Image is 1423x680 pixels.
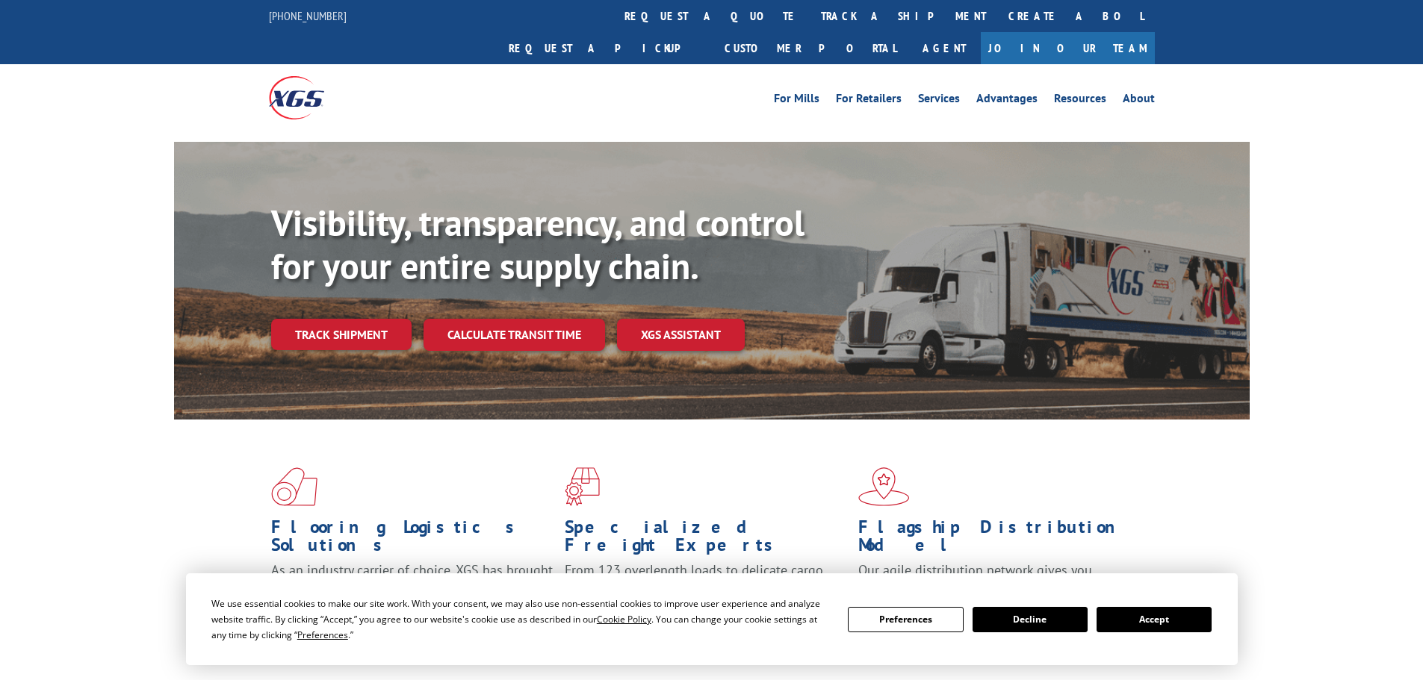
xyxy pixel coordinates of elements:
[858,561,1133,596] span: Our agile distribution network gives you nationwide inventory management on demand.
[271,319,412,350] a: Track shipment
[297,628,348,641] span: Preferences
[918,93,960,109] a: Services
[981,32,1155,64] a: Join Our Team
[908,32,981,64] a: Agent
[186,573,1238,665] div: Cookie Consent Prompt
[1097,607,1212,632] button: Accept
[858,518,1141,561] h1: Flagship Distribution Model
[1123,93,1155,109] a: About
[848,607,963,632] button: Preferences
[597,613,651,626] span: Cookie Policy
[271,467,317,506] img: xgs-icon-total-supply-chain-intelligence-red
[565,561,847,628] p: From 123 overlength loads to delicate cargo, our experienced staff knows the best way to move you...
[211,596,830,643] div: We use essential cookies to make our site work. With your consent, we may also use non-essential ...
[565,467,600,506] img: xgs-icon-focused-on-flooring-red
[617,319,745,351] a: XGS ASSISTANT
[271,518,554,561] h1: Flooring Logistics Solutions
[424,319,605,351] a: Calculate transit time
[565,518,847,561] h1: Specialized Freight Experts
[269,8,347,23] a: [PHONE_NUMBER]
[1054,93,1106,109] a: Resources
[713,32,908,64] a: Customer Portal
[858,467,910,506] img: xgs-icon-flagship-distribution-model-red
[497,32,713,64] a: Request a pickup
[271,199,804,289] b: Visibility, transparency, and control for your entire supply chain.
[976,93,1038,109] a: Advantages
[973,607,1088,632] button: Decline
[836,93,902,109] a: For Retailers
[774,93,819,109] a: For Mills
[271,561,553,614] span: As an industry carrier of choice, XGS has brought innovation and dedication to flooring logistics...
